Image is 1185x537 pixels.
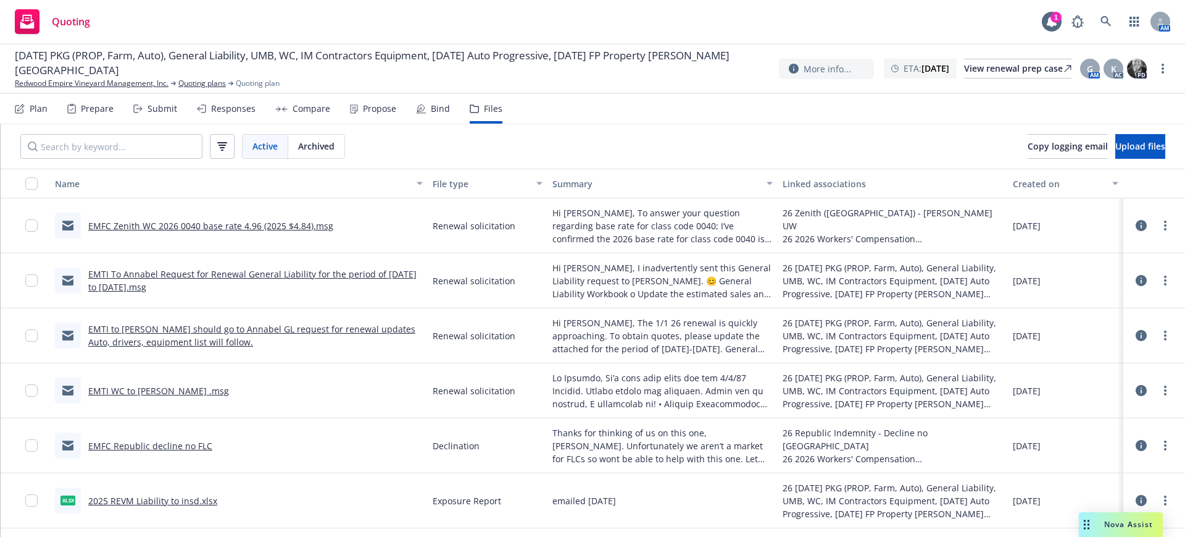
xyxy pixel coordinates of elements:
button: File type [428,169,547,198]
div: Name [55,177,409,190]
div: Plan [30,104,48,114]
a: Redwood Empire Vineyard Management, Inc. [15,78,168,89]
div: 1 [1050,9,1062,20]
span: Declination [433,439,480,452]
span: [DATE] [1013,329,1041,342]
div: Compare [293,104,330,114]
span: Renewal solicitation [433,274,515,287]
a: View renewal prep case [964,59,1071,78]
span: Quoting plan [236,78,280,89]
input: Select all [25,177,38,190]
div: Files [484,104,502,114]
span: Renewal solicitation [433,329,515,342]
button: Upload files [1115,134,1165,159]
span: emailed [DATE] [552,494,616,507]
div: 26 Zenith ([GEOGRAPHIC_DATA]) - [PERSON_NAME] UW [783,206,1003,232]
span: Exposure Report [433,494,501,507]
a: Search [1094,9,1118,34]
div: Bind [431,104,450,114]
a: Quoting [10,4,95,39]
button: Name [50,169,428,198]
span: [DATE] [1013,439,1041,452]
div: Submit [148,104,177,114]
span: ETA : [904,62,949,75]
span: Quoting [52,17,90,27]
a: more [1158,273,1173,288]
button: More info... [779,59,874,79]
div: Summary [552,177,759,190]
a: EMTI To Annabel Request for Renewal General Liability for the period of [DATE] to [DATE].msg [88,268,417,293]
span: Upload files [1115,140,1165,152]
div: 26 2026 Workers' Compensation [783,452,1003,465]
input: Toggle Row Selected [25,329,38,342]
a: Switch app [1122,9,1147,34]
span: Copy logging email [1028,140,1108,152]
div: Prepare [81,104,114,114]
div: 26 [DATE] PKG (PROP, Farm, Auto), General Liability, UMB, WC, IM Contractors Equipment, [DATE] Au... [783,481,1003,520]
span: Nova Assist [1104,519,1153,530]
button: Nova Assist [1079,512,1163,537]
a: more [1155,61,1170,76]
a: Report a Bug [1065,9,1090,34]
div: Responses [211,104,256,114]
strong: [DATE] [921,62,949,74]
img: photo [1127,59,1147,78]
span: Active [252,140,278,153]
span: Archived [298,140,335,153]
input: Toggle Row Selected [25,219,38,232]
span: [DATE] [1013,494,1041,507]
button: Created on [1008,169,1123,198]
a: EMFC Zenith WC 2026 0040 base rate 4.96 (2025 $4.84).msg [88,220,333,232]
a: EMFC Republic decline no FLC [88,440,212,452]
div: 26 [DATE] PKG (PROP, Farm, Auto), General Liability, UMB, WC, IM Contractors Equipment, [DATE] Au... [783,261,1003,300]
a: Quoting plans [178,78,226,89]
input: Toggle Row Selected [25,274,38,287]
span: [DATE] [1013,384,1041,397]
span: Renewal solicitation [433,384,515,397]
a: 2025 REVM Liability to insd.xlsx [88,495,217,507]
div: 26 Republic Indemnity - Decline no [GEOGRAPHIC_DATA] [783,426,1003,452]
button: Linked associations [778,169,1008,198]
span: xlsx [60,496,75,505]
button: Summary [547,169,778,198]
span: K [1111,62,1116,75]
span: G [1087,62,1093,75]
span: Hi [PERSON_NAME], I inadvertently sent this General Liability request to [PERSON_NAME]. 😊 General... [552,261,773,300]
span: Thanks for thinking of us on this one, [PERSON_NAME]. Unfortunately we aren’t a market for FLCs s... [552,426,773,465]
a: more [1158,438,1173,453]
span: Hi [PERSON_NAME], To answer your question regarding base rate for class code 0040; I’ve confirmed... [552,206,773,245]
input: Search by keyword... [20,134,202,159]
a: more [1158,493,1173,508]
button: Copy logging email [1028,134,1108,159]
div: Propose [363,104,396,114]
a: EMTI WC to [PERSON_NAME] .msg [88,385,229,397]
span: [DATE] PKG (PROP, Farm, Auto), General Liability, UMB, WC, IM Contractors Equipment, [DATE] Auto ... [15,48,769,78]
div: Linked associations [783,177,1003,190]
div: 26 2026 Workers' Compensation [783,232,1003,245]
div: Created on [1013,177,1105,190]
div: 26 [DATE] PKG (PROP, Farm, Auto), General Liability, UMB, WC, IM Contractors Equipment, [DATE] Au... [783,371,1003,410]
div: 26 [DATE] PKG (PROP, Farm, Auto), General Liability, UMB, WC, IM Contractors Equipment, [DATE] Au... [783,316,1003,355]
a: more [1158,218,1173,233]
input: Toggle Row Selected [25,384,38,397]
a: more [1158,383,1173,398]
input: Toggle Row Selected [25,439,38,452]
span: Lo Ipsumdo, Si’a cons adip elits doe tem 4/4/87 Incidid. Utlabo etdolo mag aliquaen. Admin ven qu... [552,371,773,410]
span: [DATE] [1013,274,1041,287]
span: More info... [804,62,851,75]
span: Renewal solicitation [433,219,515,232]
div: File type [433,177,529,190]
span: [DATE] [1013,219,1041,232]
span: Hi [PERSON_NAME], The 1/1 26 renewal is quickly approaching. To obtain quotes, please update the ... [552,316,773,355]
a: more [1158,328,1173,343]
input: Toggle Row Selected [25,494,38,507]
a: EMTI to [PERSON_NAME] should go to Annabel GL request for renewal updates Auto, drivers, equipmen... [88,323,415,348]
div: Drag to move [1079,512,1094,537]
